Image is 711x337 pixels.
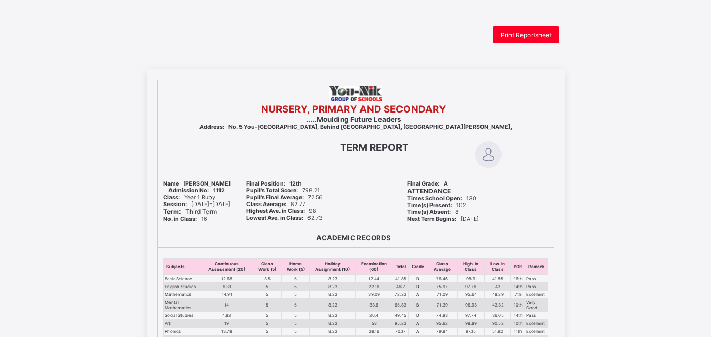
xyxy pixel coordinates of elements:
[408,291,427,299] td: A
[407,180,448,187] span: A
[407,195,476,202] span: 130
[310,283,356,291] td: 8.23
[201,320,253,328] td: 19
[163,291,201,299] td: Mathematics
[525,312,548,320] td: Pass
[201,291,253,299] td: 14.91
[408,328,427,335] td: A
[511,275,525,283] td: 16th
[163,194,215,201] span: Year 1 Ruby
[253,320,282,328] td: 5
[163,312,201,320] td: Social Studies
[525,275,548,283] td: Pass
[457,275,484,283] td: 98.9
[525,259,548,275] th: Remark
[246,215,303,221] b: Lowest Ave. in Class:
[246,194,304,201] b: Pupil's Final Average:
[163,208,217,216] span: Third Term
[310,275,356,283] td: 8.23
[407,202,466,209] span: 102
[407,180,439,187] b: Final Grade:
[201,312,253,320] td: 4.82
[393,275,408,283] td: 41.85
[511,320,525,328] td: 10th
[407,187,451,195] b: ATTENDANCE
[457,320,484,328] td: 98.89
[485,291,511,299] td: 48.29
[393,259,408,275] th: Total
[356,299,393,312] td: 33.6
[253,259,282,275] th: Class Work (5)
[163,180,179,187] b: Name
[457,328,484,335] td: 97.15
[340,141,408,154] b: TERM REPORT
[246,187,298,194] b: Pupil's Total Score:
[485,299,511,312] td: 43.32
[393,328,408,335] td: 70.17
[163,283,201,291] td: English Studies
[356,328,393,335] td: 38.16
[282,283,310,291] td: 5
[282,275,310,283] td: 5
[408,320,427,328] td: A
[408,259,427,275] th: Grade
[457,312,484,320] td: 97.74
[163,320,201,328] td: Art
[457,259,484,275] th: High. In Class
[407,216,456,222] b: Next Term Begins:
[201,275,253,283] td: 12.68
[310,320,356,328] td: 8.23
[356,283,393,291] td: 22.16
[393,320,408,328] td: 95.23
[511,291,525,299] td: 7th
[500,31,552,39] span: Print Reportsheet
[407,209,451,216] b: Time(s) Absent:
[282,291,310,299] td: 5
[511,299,525,312] td: 10th
[393,299,408,312] td: 65.83
[246,201,305,208] span: 82.77
[457,283,484,291] td: 97.76
[310,299,356,312] td: 8.23
[356,259,393,275] th: Examination (60)
[457,299,484,312] td: 96.93
[201,283,253,291] td: 6.31
[427,275,457,283] td: 76.46
[163,201,187,208] b: Session:
[356,312,393,320] td: 26.4
[282,328,310,335] td: 5
[485,328,511,335] td: 51.92
[246,208,316,215] span: 98
[163,194,180,201] b: Class:
[408,275,427,283] td: D
[310,328,356,335] td: 8.23
[253,299,282,312] td: 5
[485,283,511,291] td: 43
[201,299,253,312] td: 14
[199,124,512,130] span: No. 5 You-[GEOGRAPHIC_DATA], Behind [GEOGRAPHIC_DATA], [GEOGRAPHIC_DATA][PERSON_NAME],
[485,275,511,283] td: 41.85
[201,259,253,275] th: Continuous Assessment (20)
[282,259,310,275] th: Home Work (5)
[511,259,525,275] th: POS
[246,201,286,208] b: Class Average:
[393,312,408,320] td: 49.45
[163,216,197,222] b: No. in Class:
[168,187,225,194] span: 1112
[525,291,548,299] td: Excellent
[525,320,548,328] td: Excellent
[246,187,320,194] span: 798.21
[427,283,457,291] td: 75.97
[253,328,282,335] td: 5
[253,291,282,299] td: 5
[168,187,209,194] b: Admission No:
[246,180,302,187] span: 12th
[356,291,393,299] td: 39.09
[485,320,511,328] td: 90.52
[511,312,525,320] td: 14th
[408,312,427,320] td: D
[163,180,231,187] span: [PERSON_NAME]
[393,291,408,299] td: 72.23
[163,299,201,312] td: Mental Mathematics
[163,275,201,283] td: Basic Science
